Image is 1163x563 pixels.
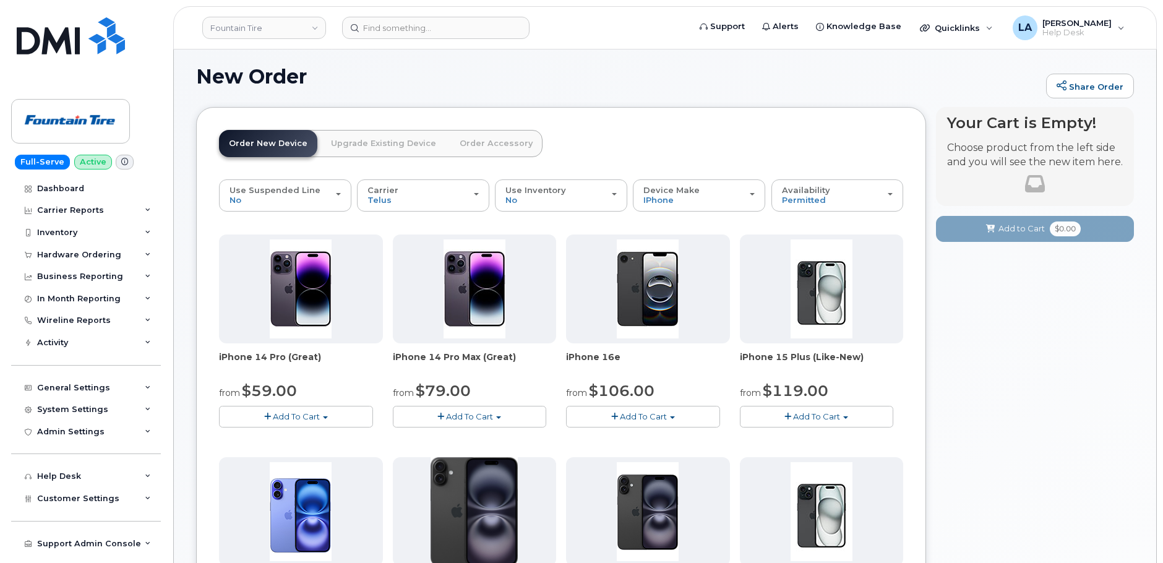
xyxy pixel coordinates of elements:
[740,387,761,398] small: from
[393,406,547,428] button: Add To Cart
[450,130,543,157] a: Order Accessory
[691,14,753,39] a: Support
[230,185,320,195] span: Use Suspended Line
[230,195,241,205] span: No
[617,239,679,338] img: LAIP16E128BK.jpg
[643,185,700,195] span: Device Make
[505,195,517,205] span: No
[791,239,852,338] img: LAIP15PL128BK.jpg
[589,382,654,400] span: $106.00
[367,185,398,195] span: Carrier
[791,462,852,561] img: LAIP15PL128BK.jpg
[633,179,765,212] button: Device Make iPhone
[773,20,799,33] span: Alerts
[947,141,1123,170] p: Choose product from the left side and you will see the new item here.
[219,179,351,212] button: Use Suspended Line No
[566,351,730,376] div: iPhone 16e
[771,179,904,212] button: Availability Permitted
[1042,28,1112,38] span: Help Desk
[1109,509,1154,554] iframe: Messenger Launcher
[219,406,373,428] button: Add To Cart
[393,351,557,376] div: iPhone 14 Pro Max (Great)
[444,239,505,338] img: LAIP14PM128PU.jpg
[202,17,326,39] a: Fountain Tire
[740,351,904,376] div: iPhone 15 Plus (Like-New)
[998,223,1045,234] span: Add to Cart
[1042,18,1112,28] span: [PERSON_NAME]
[566,387,587,398] small: from
[1050,221,1081,236] span: $0.00
[393,387,414,398] small: from
[793,411,840,421] span: Add To Cart
[505,185,566,195] span: Use Inventory
[321,130,446,157] a: Upgrade Existing Device
[270,239,332,338] img: LAIP14P128PU.jpg
[495,179,627,212] button: Use Inventory No
[416,382,471,400] span: $79.00
[242,382,297,400] span: $59.00
[936,216,1134,241] button: Add to Cart $0.00
[357,179,489,212] button: Carrier Telus
[270,462,332,561] img: LAIP16128PU.jpg
[763,382,828,400] span: $119.00
[219,351,383,376] div: iPhone 14 Pro (Great)
[1018,20,1032,35] span: LA
[219,130,317,157] a: Order New Device
[740,406,894,428] button: Add To Cart
[807,14,910,39] a: Knowledge Base
[1046,74,1134,98] a: Share Order
[753,14,807,39] a: Alerts
[196,66,1040,87] h1: New Order
[782,195,826,205] span: Permitted
[367,195,392,205] span: Telus
[826,20,901,33] span: Knowledge Base
[566,406,720,428] button: Add To Cart
[446,411,493,421] span: Add To Cart
[911,15,1002,40] div: Quicklinks
[342,17,530,39] input: Find something...
[947,114,1123,131] h4: Your Cart is Empty!
[273,411,320,421] span: Add To Cart
[617,462,679,561] img: LAIP16PL128BK.jpg
[782,185,830,195] span: Availability
[710,20,745,33] span: Support
[935,23,980,33] span: Quicklinks
[643,195,674,205] span: iPhone
[1004,15,1133,40] div: Lanette Aparicio
[219,387,240,398] small: from
[620,411,667,421] span: Add To Cart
